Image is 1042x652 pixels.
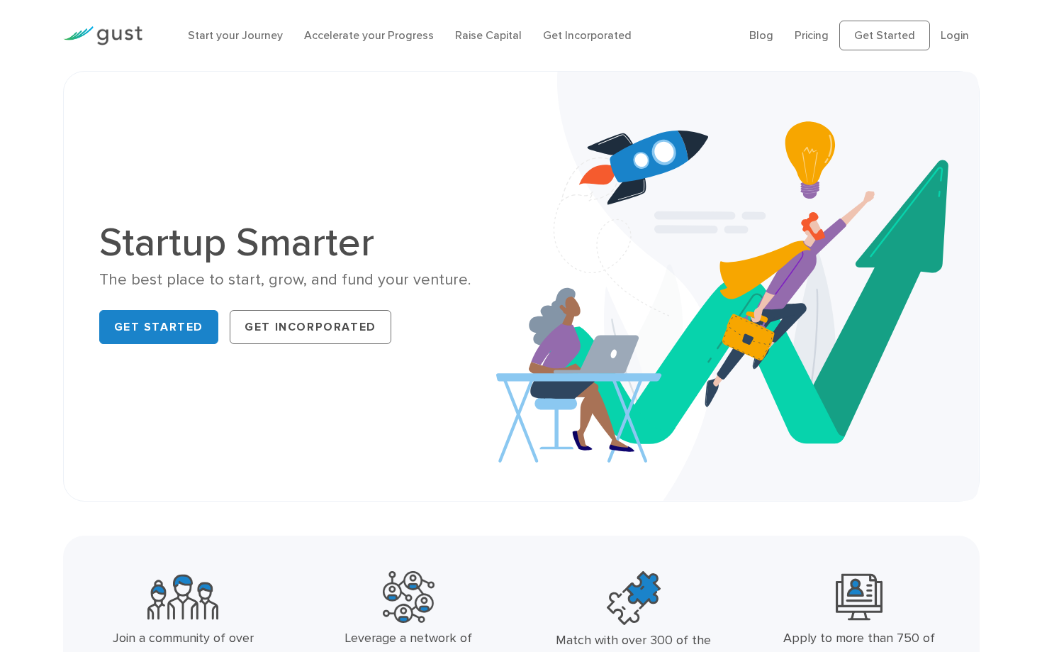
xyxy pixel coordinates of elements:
img: Startup Smarter Hero [496,72,979,501]
div: The best place to start, grow, and fund your venture. [99,270,511,290]
img: Leading Angel Investment [836,571,883,623]
img: Community Founders [147,571,218,623]
img: Top Accelerators [607,571,661,625]
a: Get Started [99,310,219,344]
a: Get Started [839,21,930,50]
img: Powerful Partners [383,571,435,623]
a: Get Incorporated [230,310,391,344]
h1: Startup Smarter [99,223,511,263]
a: Login [941,28,969,42]
a: Raise Capital [455,28,522,42]
a: Blog [749,28,773,42]
a: Accelerate your Progress [304,28,434,42]
a: Pricing [795,28,829,42]
a: Get Incorporated [543,28,632,42]
img: Gust Logo [63,26,142,45]
a: Start your Journey [188,28,283,42]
